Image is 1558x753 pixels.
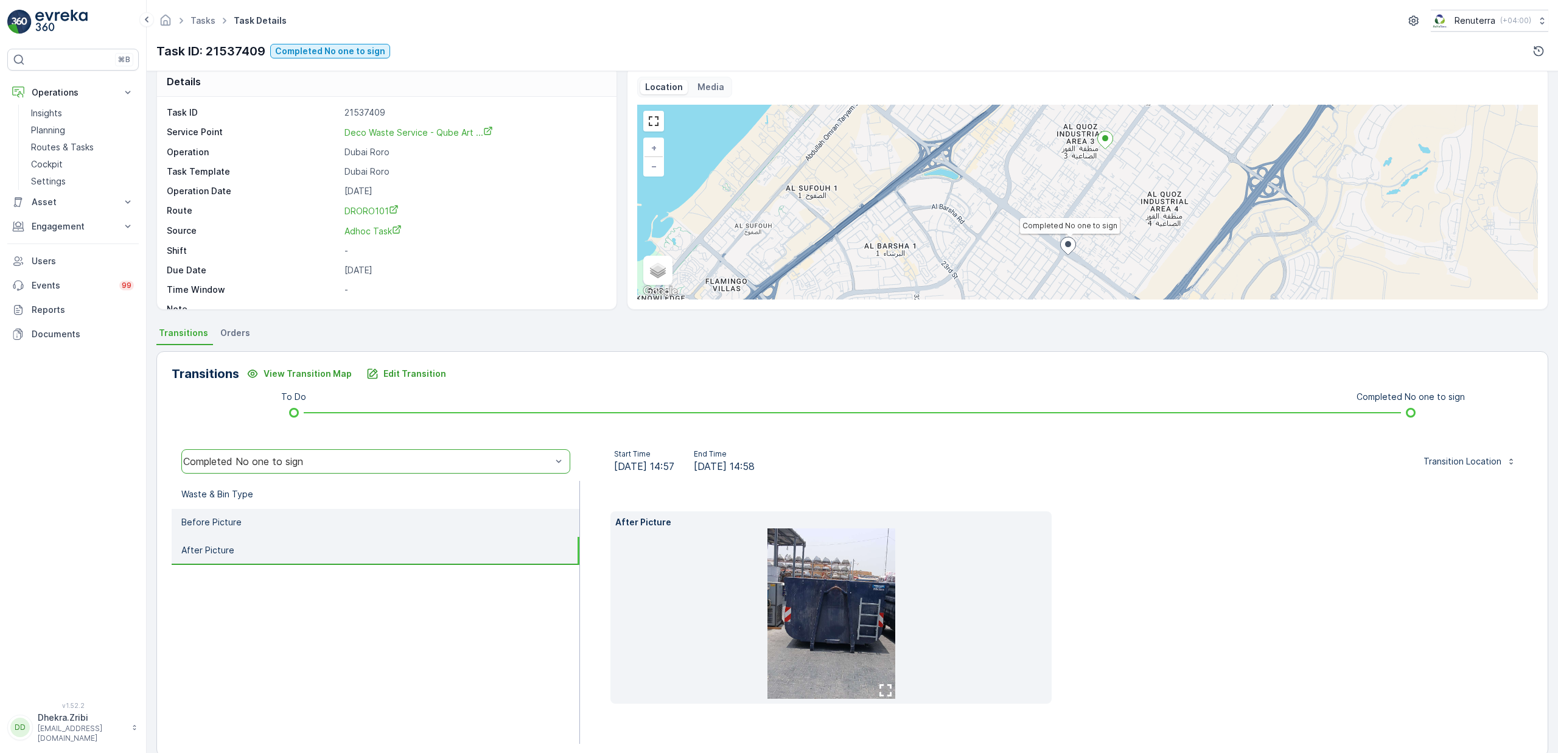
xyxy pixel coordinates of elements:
[1357,391,1465,403] p: Completed No one to sign
[35,10,88,34] img: logo_light-DOdMpM7g.png
[1431,10,1548,32] button: Renuterra(+04:00)
[156,42,265,60] p: Task ID: 21537409
[32,255,134,267] p: Users
[167,303,340,315] p: Note
[181,544,234,556] p: After Picture
[615,516,1047,528] p: After Picture
[183,456,551,467] div: Completed No one to sign
[231,15,289,27] span: Task Details
[167,245,340,257] p: Shift
[26,105,139,122] a: Insights
[7,702,139,709] span: v 1.52.2
[122,281,131,290] p: 99
[344,185,604,197] p: [DATE]
[167,74,201,89] p: Details
[614,459,674,474] span: [DATE] 14:57
[1416,452,1523,471] button: Transition Location
[31,175,66,187] p: Settings
[31,158,63,170] p: Cockpit
[7,214,139,239] button: Engagement
[181,516,242,528] p: Before Picture
[167,205,340,217] p: Route
[264,368,352,380] p: View Transition Map
[344,303,604,315] p: -
[645,139,663,157] a: Zoom In
[7,298,139,322] a: Reports
[7,712,139,743] button: DDDhekra.Zribi[EMAIL_ADDRESS][DOMAIN_NAME]
[651,161,657,171] span: −
[32,220,114,233] p: Engagement
[7,80,139,105] button: Operations
[1424,455,1501,468] p: Transition Location
[344,264,604,276] p: [DATE]
[7,249,139,273] a: Users
[270,44,390,58] button: Completed No one to sign
[645,257,671,284] a: Layers
[26,139,139,156] a: Routes & Tasks
[640,284,680,299] img: Google
[614,449,674,459] p: Start Time
[7,190,139,214] button: Asset
[359,364,453,384] button: Edit Transition
[694,449,755,459] p: End Time
[167,126,340,139] p: Service Point
[344,284,604,296] p: -
[275,45,385,57] p: Completed No one to sign
[181,488,253,500] p: Waste & Bin Type
[344,206,399,216] span: DRORO101
[383,368,446,380] p: Edit Transition
[32,279,112,292] p: Events
[645,157,663,175] a: Zoom Out
[32,86,114,99] p: Operations
[167,264,340,276] p: Due Date
[32,328,134,340] p: Documents
[344,146,604,158] p: Dubai Roro
[1500,16,1531,26] p: ( +04:00 )
[32,304,134,316] p: Reports
[31,124,65,136] p: Planning
[167,107,340,119] p: Task ID
[190,15,215,26] a: Tasks
[32,196,114,208] p: Asset
[344,245,604,257] p: -
[344,225,604,237] a: Adhoc Task
[697,81,724,93] p: Media
[167,146,340,158] p: Operation
[239,364,359,384] button: View Transition Map
[38,724,125,743] p: [EMAIL_ADDRESS][DOMAIN_NAME]
[344,226,402,236] span: Adhoc Task
[167,166,340,178] p: Task Template
[167,284,340,296] p: Time Window
[344,205,604,217] a: DRORO101
[7,322,139,346] a: Documents
[645,81,683,93] p: Location
[651,142,657,153] span: +
[7,10,32,34] img: logo
[26,122,139,139] a: Planning
[220,327,250,339] span: Orders
[38,712,125,724] p: Dhekra.Zribi
[167,225,340,237] p: Source
[344,127,493,138] span: Deco Waste Service - Qube Art ...
[118,55,130,65] p: ⌘B
[159,327,208,339] span: Transitions
[172,365,239,383] p: Transitions
[694,459,755,474] span: [DATE] 14:58
[10,718,30,737] div: DD
[640,284,680,299] a: Open this area in Google Maps (opens a new window)
[344,166,604,178] p: Dubai Roro
[1431,14,1450,27] img: Screenshot_2024-07-26_at_13.33.01.png
[7,273,139,298] a: Events99
[344,126,493,138] a: Deco Waste Service - Qube Art ...
[26,156,139,173] a: Cockpit
[1455,15,1495,27] p: Renuterra
[31,107,62,119] p: Insights
[26,173,139,190] a: Settings
[344,107,604,119] p: 21537409
[159,18,172,29] a: Homepage
[767,528,895,699] img: ad69872abdd945c689d3bb197fbb3bf6.jpg
[31,141,94,153] p: Routes & Tasks
[167,185,340,197] p: Operation Date
[281,391,306,403] p: To Do
[645,112,663,130] a: View Fullscreen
